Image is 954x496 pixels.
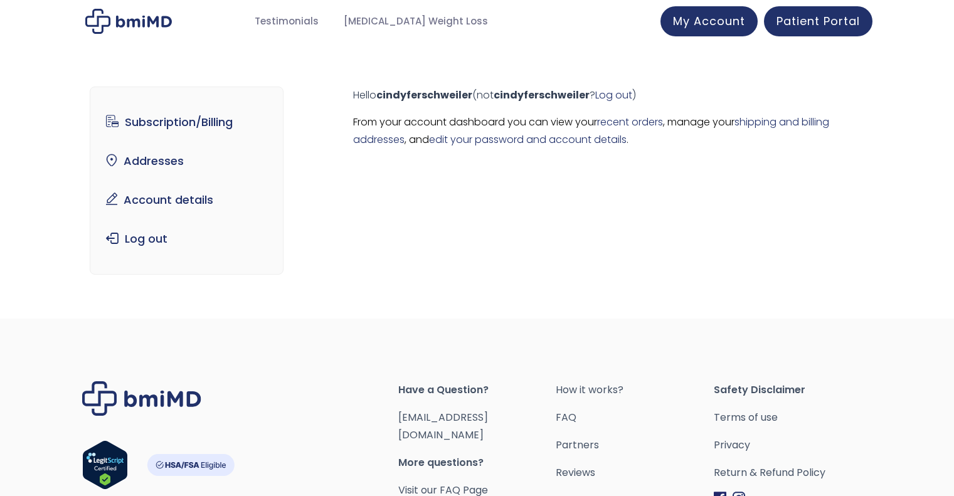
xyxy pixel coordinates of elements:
[82,440,128,495] a: Verify LegitScript Approval for www.bmimd.com
[255,14,319,29] span: Testimonials
[597,115,663,129] a: recent orders
[556,409,714,426] a: FAQ
[85,9,172,34] img: My account
[100,148,273,174] a: Addresses
[344,14,488,29] span: [MEDICAL_DATA] Weight Loss
[714,464,872,482] a: Return & Refund Policy
[556,436,714,454] a: Partners
[100,226,273,252] a: Log out
[90,87,284,275] nav: Account pages
[82,381,201,416] img: Brand Logo
[398,454,556,472] span: More questions?
[660,6,758,36] a: My Account
[147,454,235,476] img: HSA-FSA
[595,88,632,102] a: Log out
[242,9,331,34] a: Testimonials
[353,113,864,149] p: From your account dashboard you can view your , manage your , and .
[331,9,501,34] a: [MEDICAL_DATA] Weight Loss
[353,87,864,104] p: Hello (not ? )
[398,381,556,399] span: Have a Question?
[82,440,128,490] img: Verify Approval for www.bmimd.com
[100,187,273,213] a: Account details
[714,409,872,426] a: Terms of use
[100,109,273,135] a: Subscription/Billing
[556,464,714,482] a: Reviews
[764,6,872,36] a: Patient Portal
[429,132,627,147] a: edit your password and account details
[714,381,872,399] span: Safety Disclaimer
[494,88,590,102] strong: cindyferschweiler
[673,13,745,29] span: My Account
[556,381,714,399] a: How it works?
[776,13,860,29] span: Patient Portal
[714,436,872,454] a: Privacy
[376,88,472,102] strong: cindyferschweiler
[398,410,488,442] a: [EMAIL_ADDRESS][DOMAIN_NAME]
